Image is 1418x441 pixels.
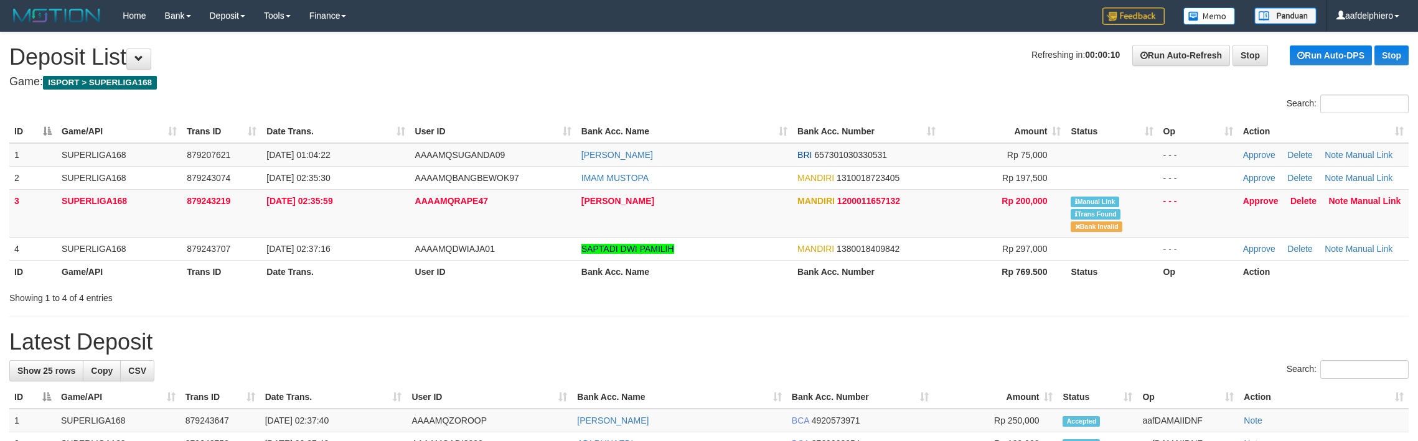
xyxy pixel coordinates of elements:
span: Manually Linked [1071,197,1119,207]
label: Search: [1287,360,1409,379]
td: aafDAMAIIDNF [1137,409,1239,432]
td: 4 [9,237,57,260]
img: panduan.png [1254,7,1317,24]
span: Rp 297,000 [1002,244,1047,254]
td: 2 [9,166,57,189]
span: MANDIRI [797,196,835,206]
a: Manual Link [1346,150,1393,160]
a: Note [1325,150,1343,160]
th: Game/API [57,260,182,283]
span: Refreshing in: [1031,50,1120,60]
td: - - - [1158,143,1238,167]
th: Bank Acc. Number [792,260,941,283]
a: [PERSON_NAME] [581,150,653,160]
a: Approve [1243,150,1275,160]
th: User ID [410,260,576,283]
th: Bank Acc. Number: activate to sort column ascending [787,386,934,409]
th: User ID: activate to sort column ascending [406,386,572,409]
label: Search: [1287,95,1409,113]
th: ID: activate to sort column descending [9,386,56,409]
span: BRI [797,150,812,160]
span: MANDIRI [797,173,834,183]
span: AAAAMQDWIAJA01 [415,244,495,254]
span: [DATE] 02:37:16 [266,244,330,254]
a: Run Auto-Refresh [1132,45,1230,66]
th: Status: activate to sort column ascending [1066,120,1158,143]
td: [DATE] 02:37:40 [260,409,407,432]
td: Rp 250,000 [934,409,1058,432]
span: CSV [128,366,146,376]
th: Trans ID: activate to sort column ascending [181,386,260,409]
span: AAAAMQRAPE47 [415,196,488,206]
td: - - - [1158,189,1238,237]
th: Date Trans. [261,260,410,283]
th: ID: activate to sort column descending [9,120,57,143]
img: Button%20Memo.svg [1183,7,1236,25]
a: Approve [1243,173,1275,183]
input: Search: [1320,95,1409,113]
a: Approve [1243,244,1275,254]
input: Search: [1320,360,1409,379]
a: IMAM MUSTOPA [581,173,649,183]
span: ISPORT > SUPERLIGA168 [43,76,157,90]
span: Rp 200,000 [1002,196,1047,206]
h1: Deposit List [9,45,1409,70]
td: AAAAMQZOROOP [406,409,572,432]
a: Note [1325,173,1343,183]
th: Date Trans.: activate to sort column ascending [260,386,407,409]
a: CSV [120,360,154,381]
span: Copy 1200011657132 to clipboard [837,196,900,206]
th: Trans ID: activate to sort column ascending [182,120,261,143]
span: Accepted [1063,416,1100,427]
td: SUPERLIGA168 [56,409,181,432]
th: Game/API: activate to sort column ascending [57,120,182,143]
a: Manual Link [1346,173,1393,183]
a: Manual Link [1350,196,1401,206]
span: [DATE] 02:35:30 [266,173,330,183]
span: 879243707 [187,244,230,254]
th: Op [1158,260,1238,283]
a: Note [1325,244,1343,254]
span: Rp 197,500 [1002,173,1047,183]
th: Game/API: activate to sort column ascending [56,386,181,409]
th: Bank Acc. Name: activate to sort column ascending [572,386,787,409]
a: Delete [1287,150,1312,160]
th: Bank Acc. Name [576,260,792,283]
th: Bank Acc. Number: activate to sort column ascending [792,120,941,143]
a: Copy [83,360,121,381]
span: Copy 657301030330531 to clipboard [814,150,887,160]
th: Action: activate to sort column ascending [1238,120,1409,143]
th: Action: activate to sort column ascending [1239,386,1409,409]
td: - - - [1158,166,1238,189]
th: Op: activate to sort column ascending [1158,120,1238,143]
td: 879243647 [181,409,260,432]
th: Status [1066,260,1158,283]
th: ID [9,260,57,283]
th: User ID: activate to sort column ascending [410,120,576,143]
a: SAPTADI DWI PAMILIH [581,244,674,254]
a: Delete [1290,196,1317,206]
a: Run Auto-DPS [1290,45,1372,65]
a: Note [1244,415,1262,425]
th: Amount: activate to sort column ascending [941,120,1066,143]
th: Date Trans.: activate to sort column ascending [261,120,410,143]
strong: 00:00:10 [1085,50,1120,60]
span: 879243074 [187,173,230,183]
span: 879207621 [187,150,230,160]
span: Copy [91,366,113,376]
span: AAAAMQBANGBEWOK97 [415,173,519,183]
a: Show 25 rows [9,360,83,381]
td: SUPERLIGA168 [57,189,182,237]
span: [DATE] 01:04:22 [266,150,330,160]
a: [PERSON_NAME] [581,196,654,206]
span: Copy 4920573971 to clipboard [812,415,860,425]
span: AAAAMQSUGANDA09 [415,150,505,160]
a: Note [1328,196,1348,206]
div: Showing 1 to 4 of 4 entries [9,287,581,304]
span: Similar transaction found [1071,209,1120,220]
th: Status: activate to sort column ascending [1058,386,1137,409]
th: Op: activate to sort column ascending [1137,386,1239,409]
a: Approve [1243,196,1279,206]
h4: Game: [9,76,1409,88]
td: SUPERLIGA168 [57,166,182,189]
